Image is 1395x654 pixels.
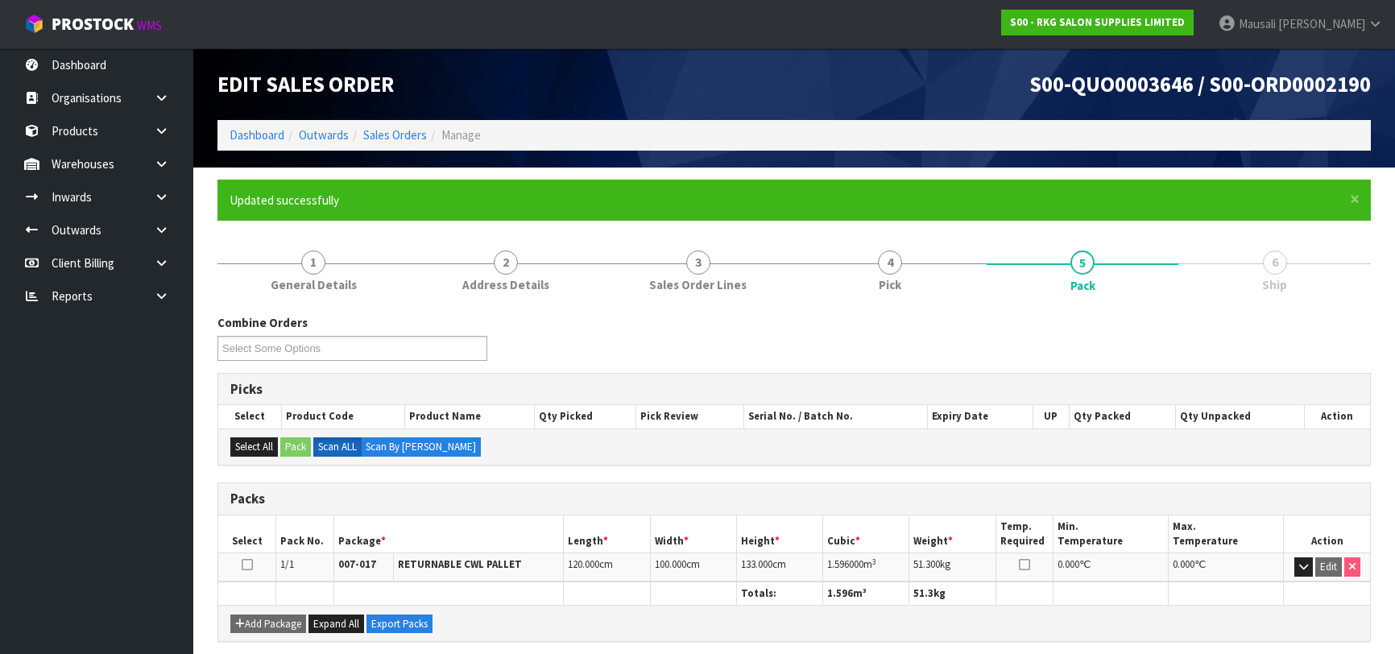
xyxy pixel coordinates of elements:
[872,557,876,567] sup: 3
[301,250,325,275] span: 1
[568,557,599,571] span: 120.000
[218,515,276,553] th: Select
[1173,557,1194,571] span: 0.000
[405,405,535,428] th: Product Name
[1169,553,1284,582] td: ℃
[276,515,334,553] th: Pack No.
[1058,557,1079,571] span: 0.000
[230,615,306,634] button: Add Package
[741,557,772,571] span: 133.000
[361,437,481,457] label: Scan By [PERSON_NAME]
[913,557,940,571] span: 51.300
[927,405,1033,428] th: Expiry Date
[1029,71,1371,97] span: S00-QUO0003646 / S00-ORD0002190
[441,127,481,143] span: Manage
[655,557,686,571] span: 100.000
[1304,405,1370,428] th: Action
[1176,405,1305,428] th: Qty Unpacked
[333,515,564,553] th: Package
[686,250,710,275] span: 3
[909,553,996,582] td: kg
[137,18,162,33] small: WMS
[1001,10,1194,35] a: S00 - RKG SALON SUPPLIES LIMITED
[1069,405,1175,428] th: Qty Packed
[1053,553,1169,582] td: ℃
[827,586,853,600] span: 1.596
[736,582,822,605] th: Totals:
[230,491,1358,507] h3: Packs
[462,276,549,293] span: Address Details
[1070,250,1095,275] span: 5
[366,615,433,634] button: Export Packs
[230,127,284,143] a: Dashboard
[736,553,822,582] td: cm
[230,192,339,208] span: Updated successfully
[1053,515,1169,553] th: Min. Temperature
[398,557,522,571] strong: RETURNABLE CWL PALLET
[535,405,636,428] th: Qty Picked
[996,515,1053,553] th: Temp. Required
[1315,557,1342,577] button: Edit
[649,276,747,293] span: Sales Order Lines
[650,553,736,582] td: cm
[217,71,394,97] span: Edit Sales Order
[1278,16,1365,31] span: [PERSON_NAME]
[650,515,736,553] th: Width
[313,617,359,631] span: Expand All
[823,582,909,605] th: m³
[1033,405,1069,428] th: UP
[1263,250,1287,275] span: 6
[744,405,928,428] th: Serial No. / Batch No.
[313,437,362,457] label: Scan ALL
[909,582,996,605] th: kg
[827,557,863,571] span: 1.596000
[1010,15,1185,29] strong: S00 - RKG SALON SUPPLIES LIMITED
[878,250,902,275] span: 4
[879,276,901,293] span: Pick
[281,405,404,428] th: Product Code
[1350,188,1360,210] span: ×
[823,553,909,582] td: m
[1262,276,1287,293] span: Ship
[271,276,357,293] span: General Details
[280,437,311,457] button: Pack
[230,437,278,457] button: Select All
[24,14,44,34] img: cube-alt.png
[564,553,650,582] td: cm
[338,557,376,571] strong: 007-017
[1169,515,1284,553] th: Max. Temperature
[564,515,650,553] th: Length
[1284,515,1370,553] th: Action
[230,382,1358,397] h3: Picks
[217,314,308,331] label: Combine Orders
[299,127,349,143] a: Outwards
[736,515,822,553] th: Height
[1239,16,1276,31] span: Mausali
[308,615,364,634] button: Expand All
[636,405,744,428] th: Pick Review
[1070,277,1095,294] span: Pack
[280,557,294,571] span: 1/1
[909,515,996,553] th: Weight
[52,14,134,35] span: ProStock
[363,127,427,143] a: Sales Orders
[913,586,933,600] span: 51.3
[494,250,518,275] span: 2
[823,515,909,553] th: Cubic
[218,405,281,428] th: Select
